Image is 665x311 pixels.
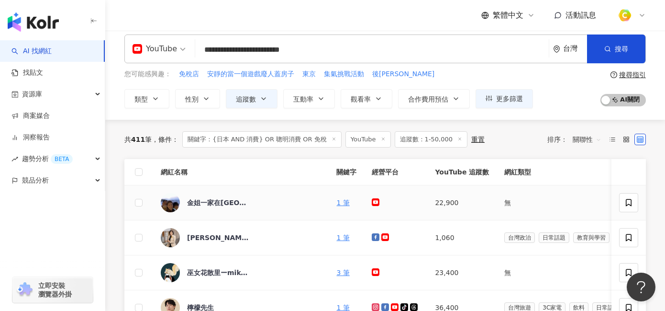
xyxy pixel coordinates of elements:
span: 合作費用預估 [408,95,448,103]
button: 東京 [302,69,316,80]
th: 網紅名稱 [153,159,329,185]
span: 追蹤數 [236,95,256,103]
span: 追蹤數：1-50,000 [395,131,467,148]
span: 競品分析 [22,170,49,191]
span: 性別 [185,95,199,103]
img: chrome extension [15,282,34,298]
th: YouTube 追蹤數 [427,159,497,185]
td: 22,900 [427,185,497,220]
span: 搜尋 [615,45,628,53]
button: 追蹤數 [226,89,277,108]
span: 條件 ： [152,136,178,143]
button: 搜尋 [587,35,645,63]
button: 安靜的當一個遊戲廢人蓋房子 [207,69,295,80]
div: 排序： [547,132,607,147]
button: 類型 [124,89,169,108]
a: 3 筆 [336,269,349,276]
a: KOL Avatar[PERSON_NAME] [161,228,321,247]
button: 集氣挑戰活動 [323,69,365,80]
span: 您可能感興趣： [124,69,171,79]
span: 關聯性 [573,132,601,147]
span: 更多篩選 [496,95,523,103]
span: 趨勢分析 [22,148,73,170]
div: 共 筆 [124,136,152,143]
span: 日常話題 [539,232,569,243]
span: 互動率 [293,95,313,103]
button: 合作費用預估 [398,89,470,108]
a: chrome extension立即安裝 瀏覽器外掛 [12,277,93,303]
span: rise [11,156,18,162]
span: 繁體中文 [493,10,523,21]
span: 立即安裝 瀏覽器外掛 [38,281,72,299]
span: YouTube [345,131,391,148]
button: 後[PERSON_NAME] [372,69,435,80]
span: 類型 [134,95,148,103]
a: KOL Avatar金姐一家在[GEOGRAPHIC_DATA] [161,193,321,212]
span: environment [553,46,560,53]
button: 觀看率 [341,89,392,108]
div: 重置 [471,136,485,143]
img: KOL Avatar [161,263,180,282]
iframe: Help Scout Beacon - Open [627,273,655,301]
a: 商案媒合 [11,111,50,121]
img: KOL Avatar [161,193,180,212]
span: question-circle [610,71,617,78]
img: logo [8,12,59,32]
button: 性別 [175,89,220,108]
span: 411 [131,136,145,143]
button: 互動率 [283,89,335,108]
span: 活動訊息 [565,11,596,20]
th: 關鍵字 [329,159,364,185]
a: KOL Avatar巫女花散里ーmiko.hanachirusato [161,263,321,282]
span: 安靜的當一個遊戲廢人蓋房子 [207,69,294,79]
div: 金姐一家在[GEOGRAPHIC_DATA] [187,198,249,207]
div: 巫女花散里ーmiko.hanachirusato [187,268,249,277]
span: 台灣政治 [504,232,535,243]
a: searchAI 找網紅 [11,46,52,56]
span: 關鍵字：{日本 AND 消費} OR 聰明消費 OR 免稅 [182,131,342,148]
span: 集氣挑戰活動 [324,69,364,79]
span: 資源庫 [22,83,42,105]
div: YouTube [133,41,177,57]
div: 搜尋指引 [619,71,646,79]
button: 免稅店 [178,69,199,80]
div: [PERSON_NAME] [187,233,249,242]
a: 找貼文 [11,68,43,78]
span: 教育與學習 [573,232,610,243]
img: %E6%96%B9%E5%BD%A2%E7%B4%94.png [616,6,634,24]
td: 23,400 [427,255,497,290]
a: 1 筆 [336,234,349,242]
span: 觀看率 [351,95,371,103]
th: 經營平台 [364,159,427,185]
a: 1 筆 [336,199,349,207]
img: KOL Avatar [161,228,180,247]
span: 免稅店 [179,69,199,79]
div: 台灣 [563,45,587,53]
td: 1,060 [427,220,497,255]
a: 洞察報告 [11,133,50,142]
button: 更多篩選 [476,89,533,108]
div: BETA [51,154,73,164]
